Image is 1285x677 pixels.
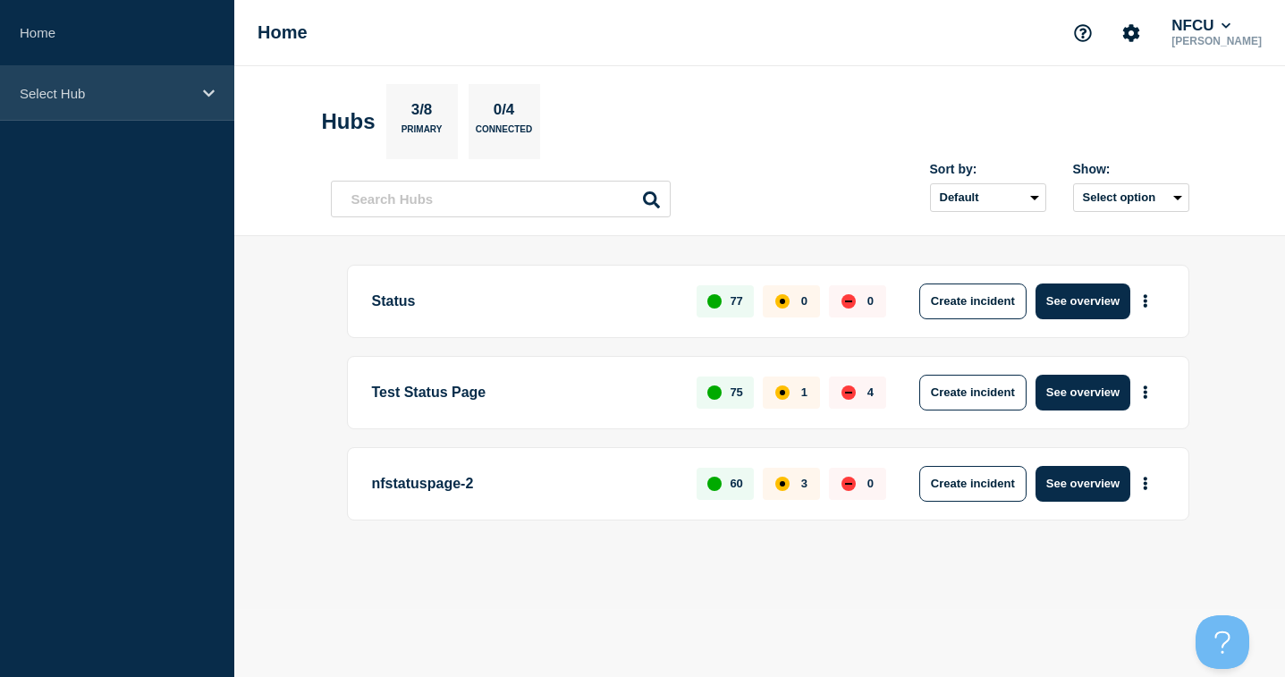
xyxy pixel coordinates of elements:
p: [PERSON_NAME] [1168,35,1265,47]
select: Sort by [930,183,1046,212]
button: More actions [1134,376,1157,409]
div: up [707,385,722,400]
button: Support [1064,14,1102,52]
iframe: Help Scout Beacon - Open [1196,615,1249,669]
div: down [841,385,856,400]
button: Create incident [919,466,1027,502]
button: Account settings [1112,14,1150,52]
p: Select Hub [20,86,191,101]
p: 0 [867,477,874,490]
h1: Home [258,22,308,43]
button: Select option [1073,183,1189,212]
button: More actions [1134,467,1157,500]
p: 60 [730,477,742,490]
h2: Hubs [322,109,376,134]
div: affected [775,385,790,400]
div: up [707,477,722,491]
input: Search Hubs [331,181,671,217]
button: NFCU [1168,17,1234,35]
button: See overview [1036,283,1130,319]
button: Create incident [919,375,1027,410]
div: Sort by: [930,162,1046,176]
button: See overview [1036,375,1130,410]
p: 0 [867,294,874,308]
p: 0 [801,294,807,308]
p: Test Status Page [372,375,677,410]
div: affected [775,294,790,309]
p: Primary [402,124,443,143]
p: nfstatuspage-2 [372,466,677,502]
p: 1 [801,385,807,399]
p: 3 [801,477,807,490]
button: See overview [1036,466,1130,502]
p: 77 [730,294,742,308]
button: More actions [1134,284,1157,317]
div: Show: [1073,162,1189,176]
div: up [707,294,722,309]
div: down [841,477,856,491]
p: 0/4 [486,101,521,124]
button: Create incident [919,283,1027,319]
div: down [841,294,856,309]
p: Status [372,283,677,319]
p: 75 [730,385,742,399]
p: 4 [867,385,874,399]
p: Connected [476,124,532,143]
p: 3/8 [404,101,439,124]
div: affected [775,477,790,491]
